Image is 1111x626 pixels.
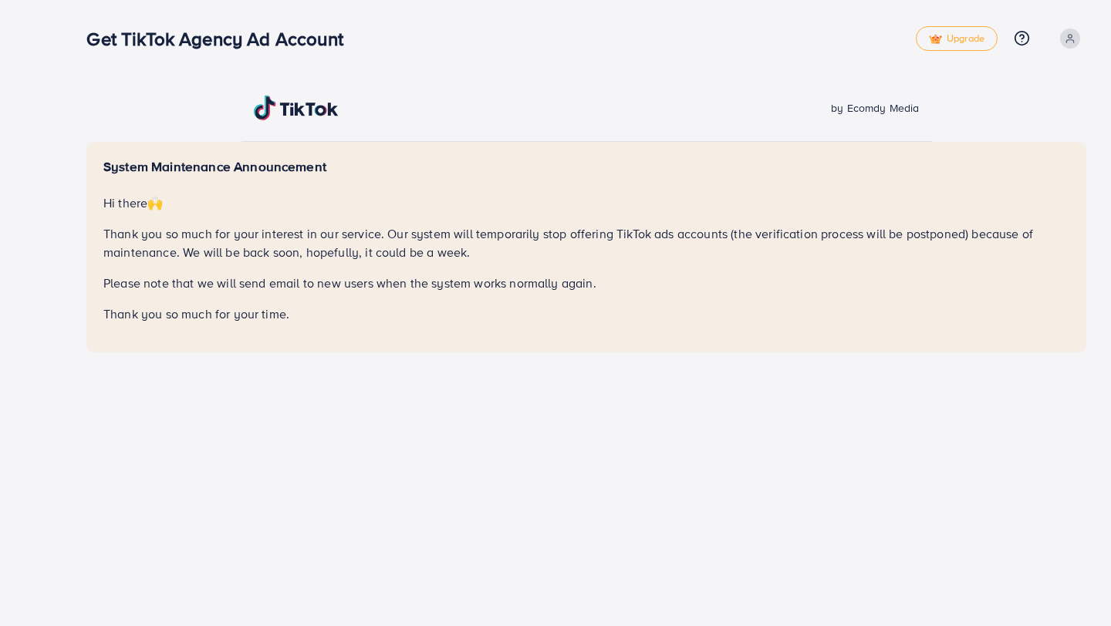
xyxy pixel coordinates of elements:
p: Thank you so much for your interest in our service. Our system will temporarily stop offering Tik... [103,224,1069,261]
a: tickUpgrade [916,26,998,51]
span: by Ecomdy Media [831,100,919,116]
p: Thank you so much for your time. [103,305,1069,323]
h5: System Maintenance Announcement [103,159,1069,175]
p: Hi there [103,194,1069,212]
span: Upgrade [929,33,984,45]
h3: Get TikTok Agency Ad Account [86,28,355,50]
img: tick [929,34,942,45]
img: TikTok [254,96,339,120]
p: Please note that we will send email to new users when the system works normally again. [103,274,1069,292]
span: 🙌 [147,194,163,211]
